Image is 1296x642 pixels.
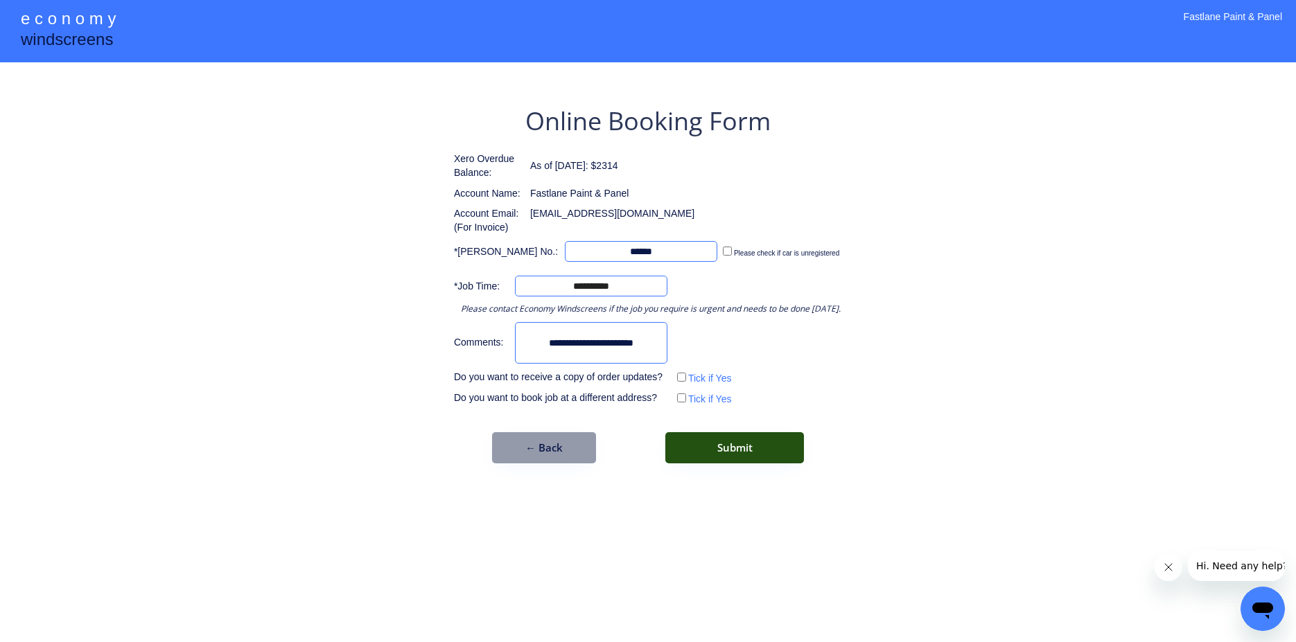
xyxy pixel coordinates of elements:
div: Online Booking Form [525,104,771,139]
label: Tick if Yes [688,393,732,404]
iframe: Close message [1155,553,1182,581]
div: As of [DATE]: $2314 [530,159,618,173]
div: *[PERSON_NAME] No.: [454,245,558,259]
iframe: Message from company [1188,551,1285,581]
div: Comments: [454,336,508,350]
div: [EMAIL_ADDRESS][DOMAIN_NAME] [530,207,694,221]
iframe: Button to launch messaging window [1241,587,1285,631]
div: Fastlane Paint & Panel [530,187,629,201]
div: Xero Overdue Balance: [454,152,523,179]
div: Account Name: [454,187,523,201]
div: *Job Time: [454,280,508,294]
label: Tick if Yes [688,373,732,384]
div: Do you want to receive a copy of order updates? [454,371,667,384]
div: Account Email: (For Invoice) [454,207,523,234]
div: Do you want to book job at a different address? [454,391,667,405]
div: windscreens [21,28,113,55]
button: ← Back [492,432,596,463]
button: Submit [665,432,804,463]
span: Hi. Need any help? [8,10,100,21]
div: Please contact Economy Windscreens if the job you require is urgent and needs to be done [DATE]. [461,303,841,315]
div: e c o n o m y [21,7,116,33]
label: Please check if car is unregistered [734,249,839,257]
div: Fastlane Paint & Panel [1184,10,1282,42]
